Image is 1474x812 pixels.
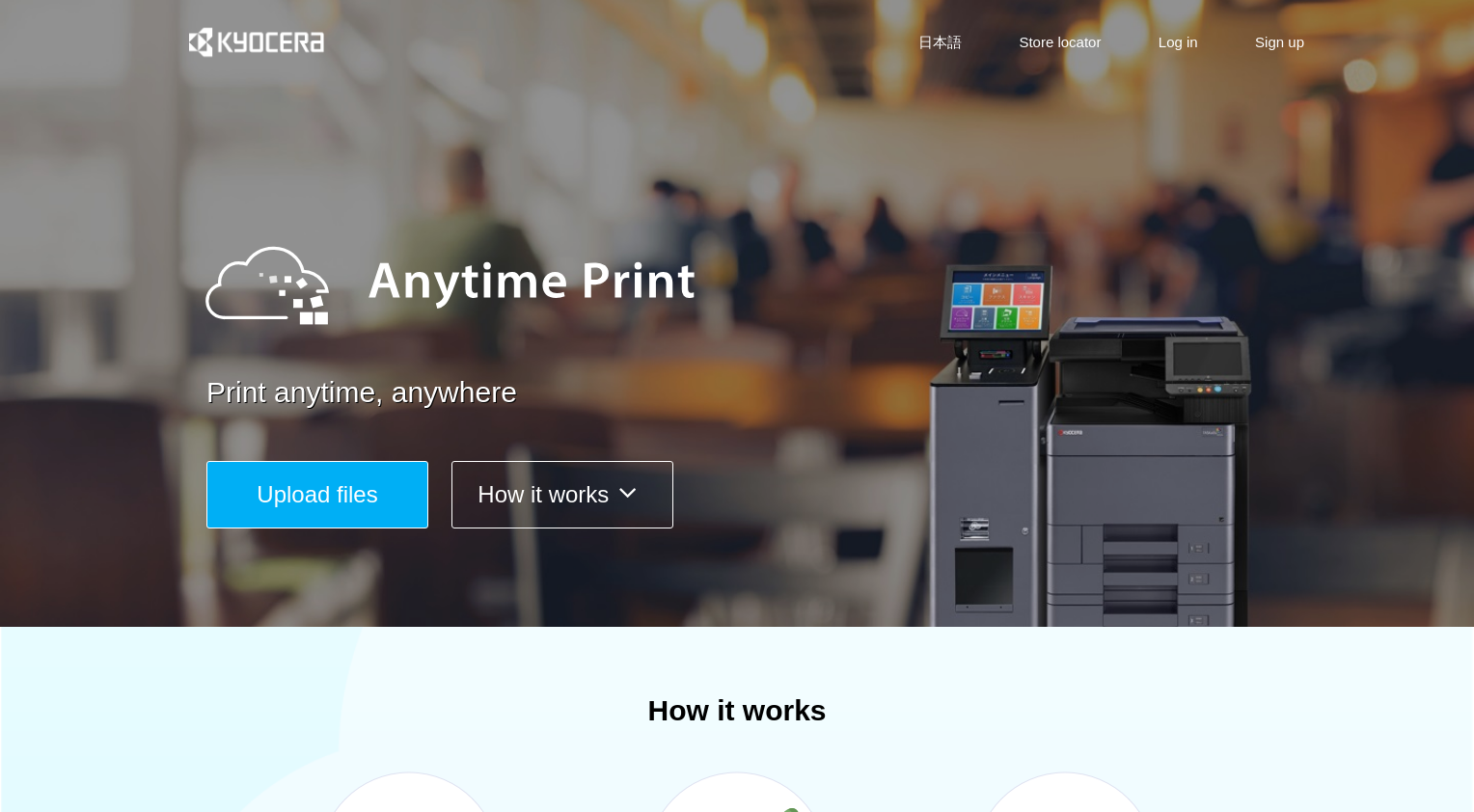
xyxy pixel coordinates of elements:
[206,461,428,528] button: Upload files
[1255,32,1304,52] a: Sign up
[918,32,962,52] a: 日本語
[451,461,673,528] button: How it works
[206,372,1316,414] a: Print anytime, anywhere
[1159,32,1198,52] a: Log in
[1019,32,1101,52] a: Store locator
[257,481,377,507] span: Upload files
